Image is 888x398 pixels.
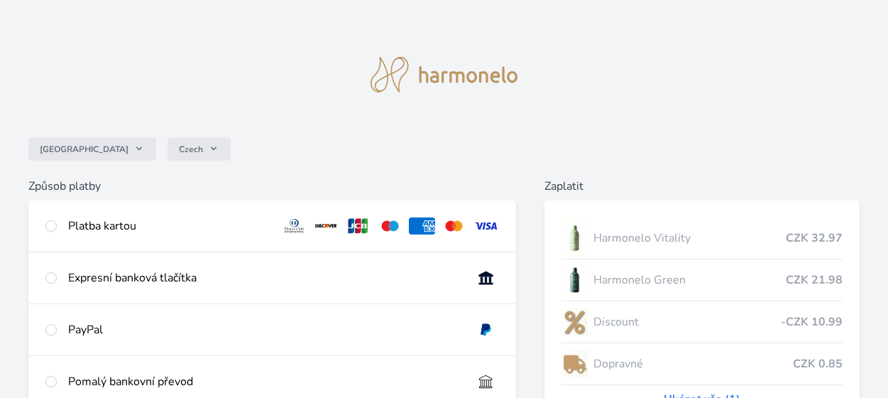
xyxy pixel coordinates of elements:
span: Dopravné [593,355,793,372]
span: CZK 32.97 [786,230,843,247]
div: PayPal [68,321,461,338]
span: Harmonelo Green [593,271,786,289]
img: diners.svg [281,217,307,235]
img: visa.svg [473,217,499,235]
span: Czech [179,144,203,155]
span: Harmonelo Vitality [593,230,786,247]
img: discount-lo.png [561,304,588,340]
div: Platba kartou [68,217,270,235]
span: CZK 0.85 [793,355,843,372]
img: delivery-lo.png [561,346,588,382]
img: bankTransfer_IBAN.svg [473,373,499,390]
button: Czech [168,138,231,161]
img: maestro.svg [377,217,403,235]
h6: Zaplatit [544,178,860,195]
div: Pomalý bankovní převod [68,373,461,390]
span: Discount [593,313,781,330]
img: CLEAN_GREEN_se_stinem_x-lo.jpg [561,262,588,298]
span: [GEOGRAPHIC_DATA] [40,144,128,155]
img: paypal.svg [473,321,499,338]
img: jcb.svg [345,217,371,235]
button: [GEOGRAPHIC_DATA] [28,138,156,161]
img: onlineBanking_CZ.svg [473,269,499,286]
span: CZK 21.98 [786,271,843,289]
h6: Způsob platby [28,178,516,195]
img: mc.svg [441,217,467,235]
div: Expresní banková tlačítka [68,269,461,286]
img: logo.svg [371,57,518,92]
img: discover.svg [313,217,339,235]
img: CLEAN_VITALITY_se_stinem_x-lo.jpg [561,220,588,256]
span: -CZK 10.99 [781,313,843,330]
img: amex.svg [409,217,435,235]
